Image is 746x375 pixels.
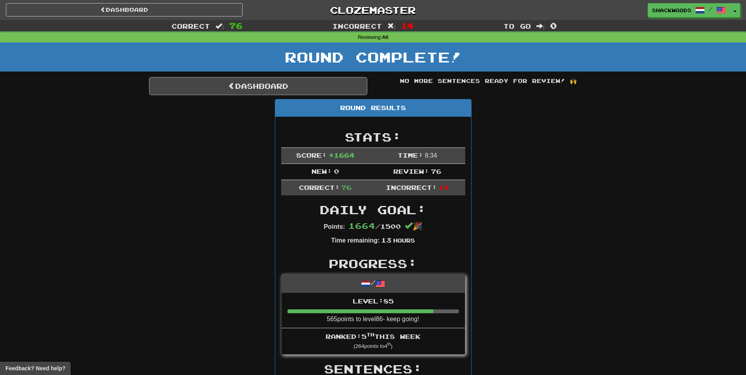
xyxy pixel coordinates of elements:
span: Level: 85 [353,297,394,305]
span: Ranked: 5 this week [326,333,420,340]
a: ShackWoods / [648,3,730,17]
div: / [282,274,465,293]
sup: th [367,332,374,337]
div: Round Results [275,99,471,117]
span: 8 : 34 [425,152,437,159]
span: / 1500 [348,222,401,230]
span: : [216,23,224,29]
strong: Points: [324,223,345,230]
span: 0 [550,21,557,30]
li: 565 points to level 86 - keep going! [282,293,465,328]
span: 76 [341,184,352,191]
strong: All [382,35,388,40]
h2: Progress: [281,257,465,270]
span: Review: [393,167,429,175]
strong: Time remaining: [331,237,379,244]
h1: Round Complete! [3,49,743,65]
span: 76 [431,167,441,175]
a: Clozemaster [254,3,491,17]
sup: th [387,342,391,346]
h2: Daily Goal: [281,203,465,216]
span: / [709,6,713,12]
a: Dashboard [6,3,243,17]
span: Score: [296,151,327,159]
span: Correct: [299,184,340,191]
span: : [387,23,396,29]
div: No more sentences ready for review! 🙌 [379,77,597,85]
small: ( 264 points to 4 ) [354,343,392,349]
h2: Stats: [281,131,465,143]
span: New: [311,167,332,175]
small: Hours [393,237,415,244]
span: ShackWoods [652,7,691,14]
span: Incorrect [332,22,382,30]
span: 14 [401,21,414,30]
span: 🎉 [405,222,422,230]
span: Incorrect: [386,184,437,191]
span: : [536,23,545,29]
span: + 1664 [329,151,354,159]
span: To go [503,22,531,30]
span: 14 [438,184,449,191]
span: Time: [398,151,423,159]
span: 1664 [348,221,375,230]
span: 13 [381,236,391,244]
span: 76 [229,21,243,30]
span: Open feedback widget [6,364,65,372]
span: Correct [171,22,210,30]
span: 0 [334,167,339,175]
a: Dashboard [149,77,367,95]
